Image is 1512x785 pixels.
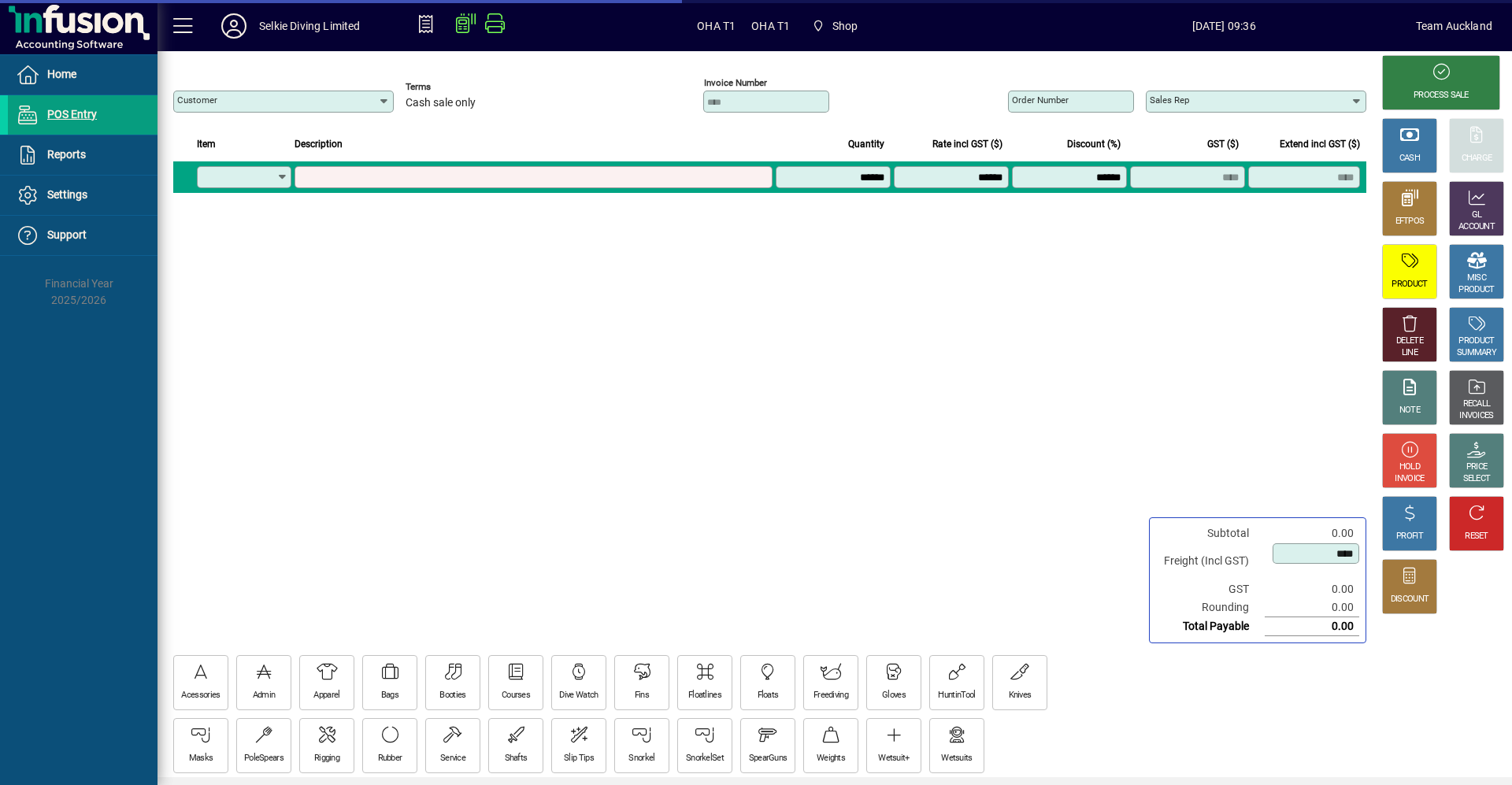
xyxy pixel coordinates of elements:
mat-label: Order number [1012,94,1069,106]
div: Freediving [813,690,848,702]
span: OHA T1 [751,13,790,39]
span: Shop [832,13,858,39]
td: 0.00 [1265,580,1359,598]
div: PRODUCT [1458,335,1494,347]
span: Terms [406,82,500,92]
div: Acessories [181,690,220,702]
a: Settings [8,176,157,215]
div: Fins [635,690,649,702]
div: HuntinTool [938,690,975,702]
div: Bags [381,690,398,702]
div: PRODUCT [1392,279,1427,291]
div: Dive Watch [559,690,598,702]
div: Wetsuits [941,753,972,765]
div: SpearGuns [749,753,787,765]
span: Item [197,135,216,153]
span: Support [47,228,87,241]
a: Reports [8,135,157,175]
div: Shafts [505,753,528,765]
td: GST [1156,580,1265,598]
span: Discount (%) [1067,135,1121,153]
div: PRICE [1466,461,1488,473]
div: Apparel [313,690,339,702]
div: Admin [253,690,276,702]
td: 0.00 [1265,598,1359,617]
td: 0.00 [1265,524,1359,542]
div: Selkie Diving Limited [259,13,361,39]
div: DISCOUNT [1391,594,1429,605]
div: PROFIT [1396,531,1423,542]
div: DELETE [1396,335,1423,347]
div: CHARGE [1462,153,1492,165]
span: Quantity [848,135,884,153]
span: POS Entry [47,108,97,120]
td: Freight (Incl GST) [1156,542,1265,580]
td: 0.00 [1265,617,1359,636]
div: INVOICE [1395,473,1424,485]
a: Home [8,55,157,94]
div: EFTPOS [1395,216,1425,228]
div: SELECT [1463,473,1491,485]
div: CASH [1399,153,1420,165]
div: Floatlines [688,690,721,702]
td: Rounding [1156,598,1265,617]
button: Profile [209,12,259,40]
div: PRODUCT [1458,284,1494,296]
mat-label: Customer [177,94,217,106]
div: Courses [502,690,530,702]
span: OHA T1 [697,13,736,39]
div: RECALL [1463,398,1491,410]
div: Rubber [378,753,402,765]
div: Service [440,753,465,765]
td: Subtotal [1156,524,1265,542]
div: GL [1472,209,1482,221]
div: NOTE [1399,405,1420,417]
div: Booties [439,690,465,702]
div: PROCESS SALE [1414,90,1469,102]
div: Team Auckland [1416,13,1492,39]
div: Knives [1009,690,1032,702]
span: Rate incl GST ($) [932,135,1002,153]
span: Reports [47,148,86,161]
td: Total Payable [1156,617,1265,636]
div: LINE [1402,347,1417,359]
span: Cash sale only [406,97,476,109]
div: MISC [1467,272,1486,284]
mat-label: Sales rep [1150,94,1189,106]
a: Support [8,216,157,255]
span: Shop [806,12,864,40]
div: Snorkel [628,753,654,765]
span: Home [47,68,76,80]
div: Weights [817,753,845,765]
div: PoleSpears [244,753,283,765]
div: RESET [1465,531,1488,542]
div: INVOICES [1459,410,1493,422]
div: SUMMARY [1457,347,1496,359]
span: Settings [47,188,87,201]
span: [DATE] 09:36 [1032,13,1416,39]
span: Extend incl GST ($) [1280,135,1360,153]
div: Masks [189,753,213,765]
div: Rigging [314,753,339,765]
span: Description [295,135,343,153]
div: Wetsuit+ [878,753,909,765]
div: Slip Tips [564,753,594,765]
mat-label: Invoice number [704,77,767,88]
div: HOLD [1399,461,1420,473]
span: GST ($) [1207,135,1239,153]
div: Gloves [882,690,906,702]
div: Floats [758,690,779,702]
div: ACCOUNT [1458,221,1495,233]
div: SnorkelSet [686,753,724,765]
